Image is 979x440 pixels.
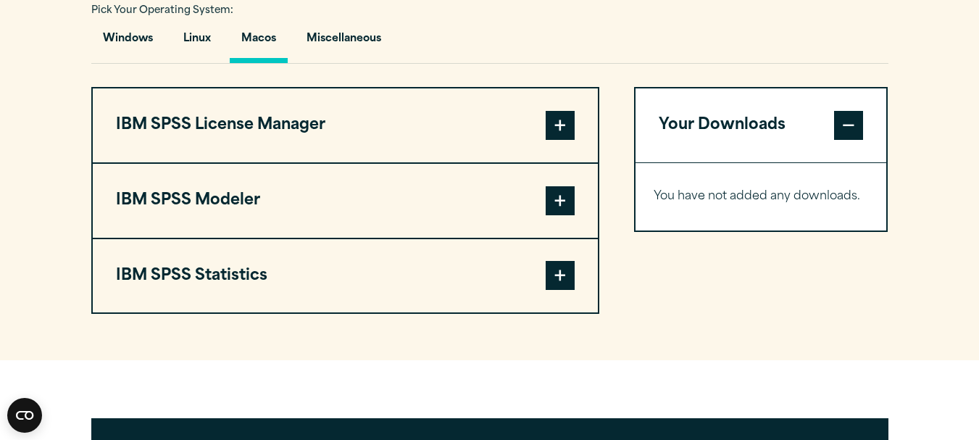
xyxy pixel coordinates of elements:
[636,88,887,162] button: Your Downloads
[93,164,598,238] button: IBM SPSS Modeler
[172,22,222,63] button: Linux
[93,239,598,313] button: IBM SPSS Statistics
[636,162,887,231] div: Your Downloads
[230,22,288,63] button: Macos
[91,22,164,63] button: Windows
[654,186,869,207] p: You have not added any downloads.
[295,22,393,63] button: Miscellaneous
[7,398,42,433] button: Open CMP widget
[93,88,598,162] button: IBM SPSS License Manager
[91,6,233,15] span: Pick Your Operating System:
